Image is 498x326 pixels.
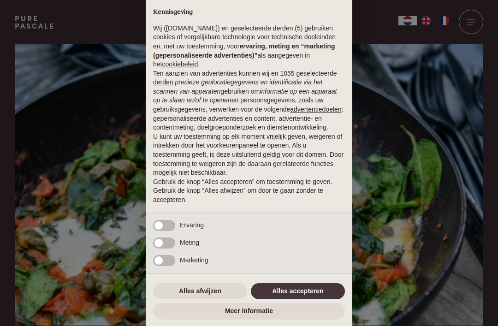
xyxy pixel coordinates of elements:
[153,42,335,59] strong: ervaring, meting en “marketing (gepersonaliseerde advertenties)”
[153,78,322,95] em: precieze geolocatiegegevens en identificatie via het scannen van apparaten
[153,178,345,205] p: Gebruik de knop “Alles accepteren” om toestemming te geven. Gebruik de knop “Alles afwijzen” om d...
[180,256,208,264] span: Marketing
[153,69,345,132] p: Ten aanzien van advertenties kunnen wij en 1055 geselecteerde gebruiken om en persoonsgegevens, z...
[251,283,345,300] button: Alles accepteren
[153,283,247,300] button: Alles afwijzen
[153,303,345,320] button: Meer informatie
[180,221,204,229] span: Ervaring
[153,88,337,104] em: informatie op een apparaat op te slaan en/of te openen
[153,78,173,87] button: derden
[153,24,345,69] p: Wij ([DOMAIN_NAME]) en geselecteerde derden (5) gebruiken cookies of vergelijkbare technologie vo...
[153,132,345,178] p: U kunt uw toestemming op elk moment vrijelijk geven, weigeren of intrekken door het voorkeurenpan...
[153,8,345,17] h2: Kennisgeving
[290,105,341,114] button: advertentiedoelen
[162,60,198,68] a: cookiebeleid
[180,239,199,246] span: Meting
